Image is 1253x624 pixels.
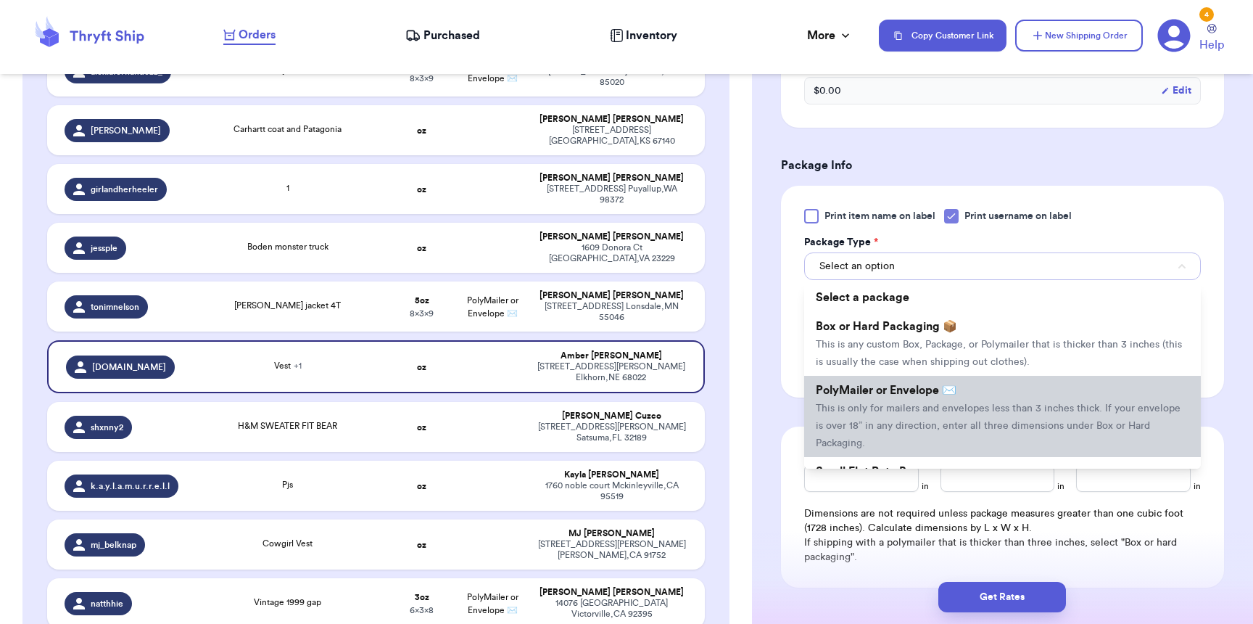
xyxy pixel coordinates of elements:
button: Get Rates [938,582,1066,612]
strong: oz [417,541,426,549]
strong: oz [417,363,426,371]
span: in [1194,480,1201,492]
span: Inventory [626,27,677,44]
span: Small Flat Rate Box [816,466,919,477]
div: Dimensions are not required unless package measures greater than one cubic foot (1728 inches). Ca... [804,506,1201,565]
span: This is any custom Box, Package, or Polymailer that is thicker than 3 inches (this is usually the... [816,340,1182,367]
span: 8 x 3 x 9 [410,74,434,83]
span: Orders [239,26,276,44]
div: 4 [1199,7,1214,22]
div: [PERSON_NAME] [PERSON_NAME] [537,290,687,301]
p: If shipping with a polymailer that is thicker than three inches, select "Box or hard packaging". [804,535,1201,565]
a: Help [1199,24,1224,54]
span: PolyMailer or Envelope ✉️ [816,385,956,396]
span: Box or Hard Packaging 📦 [816,321,957,332]
span: Help [1199,36,1224,54]
span: Boden monster truck [247,242,328,251]
div: 1609 Donora Ct [GEOGRAPHIC_DATA] , VA 23229 [537,242,687,264]
span: Monster jam shirt [248,66,328,75]
button: Select an option [804,253,1201,280]
span: in [922,480,929,492]
a: 4 [1157,19,1191,52]
a: Orders [223,26,276,45]
strong: oz [417,185,426,194]
span: Purchased [423,27,480,44]
strong: 3 oz [415,593,429,602]
strong: oz [417,126,426,135]
span: k.a.y.l.a.m.u.r.r.e.l.l [91,480,170,492]
div: [STREET_ADDRESS] Phoenix , AZ 85020 [537,66,687,88]
span: Vintage 1999 gap [254,598,321,607]
span: Carhartt coat and Patagonia [233,125,342,134]
div: 14076 [GEOGRAPHIC_DATA] Victorville , CA 92395 [537,598,687,620]
span: tonimnelson [91,301,139,313]
span: PolyMailer or Envelope ✉️ [467,61,518,83]
div: Amber [PERSON_NAME] [537,350,686,361]
span: 8 x 3 x 9 [410,309,434,318]
strong: oz [417,244,426,253]
span: Select an option [819,259,895,274]
span: mj_belknap [91,539,136,551]
div: [PERSON_NAME] [PERSON_NAME] [537,587,687,598]
span: PolyMailer or Envelope ✉️ [467,296,518,318]
span: in [1057,480,1064,492]
span: [DOMAIN_NAME] [92,361,166,373]
span: Pjs [282,480,293,489]
a: Purchased [405,27,480,44]
span: PolyMailer or Envelope ✉️ [467,593,518,615]
span: Vest [274,361,302,370]
span: Cowgirl Vest [262,539,313,548]
div: [STREET_ADDRESS] [GEOGRAPHIC_DATA] , KS 67140 [537,125,687,147]
button: New Shipping Order [1015,20,1143,52]
button: Edit [1161,83,1191,98]
div: MJ [PERSON_NAME] [537,528,687,539]
div: [STREET_ADDRESS] Lonsdale , MN 55046 [537,301,687,323]
span: shxnny2 [91,422,123,433]
div: [PERSON_NAME] Cuzco [537,411,687,422]
div: [STREET_ADDRESS] Puyallup , WA 98372 [537,184,687,205]
div: Kayla [PERSON_NAME] [537,469,687,480]
span: 1 [286,184,289,192]
button: Copy Customer Link [879,20,1006,52]
strong: oz [417,482,426,490]
div: [STREET_ADDRESS][PERSON_NAME] Elkhorn , NE 68022 [537,361,686,383]
div: More [807,27,853,44]
a: Inventory [610,27,677,44]
span: H&M SWEATER FIT BEAR [238,422,337,430]
span: [PERSON_NAME] jacket 4T [234,301,341,310]
div: [STREET_ADDRESS][PERSON_NAME] Satsuma , FL 32189 [537,422,687,443]
span: Print item name on label [824,209,935,223]
span: girlandherheeler [91,184,158,195]
div: [PERSON_NAME] [PERSON_NAME] [537,173,687,184]
span: $ 0.00 [814,83,841,98]
span: 6 x 3 x 8 [410,606,434,615]
div: [PERSON_NAME] [PERSON_NAME] [537,231,687,242]
span: + 2 [318,66,328,75]
div: [STREET_ADDRESS][PERSON_NAME] [PERSON_NAME] , CA 91752 [537,539,687,561]
span: + 1 [294,361,302,370]
h3: Package Info [781,157,1224,174]
span: This is only for mailers and envelopes less than 3 inches thick. If your envelope is over 18” in ... [816,403,1180,448]
label: Package Type [804,235,878,250]
div: [PERSON_NAME] [PERSON_NAME] [537,114,687,125]
span: Print username on label [964,209,1072,223]
strong: oz [417,423,426,432]
span: [PERSON_NAME] [91,125,161,136]
div: 1760 noble court Mckinleyville , CA 95519 [537,480,687,502]
strong: 5 oz [415,296,429,305]
span: Select a package [816,292,909,303]
span: natthhie [91,598,123,609]
span: jessple [91,242,117,254]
